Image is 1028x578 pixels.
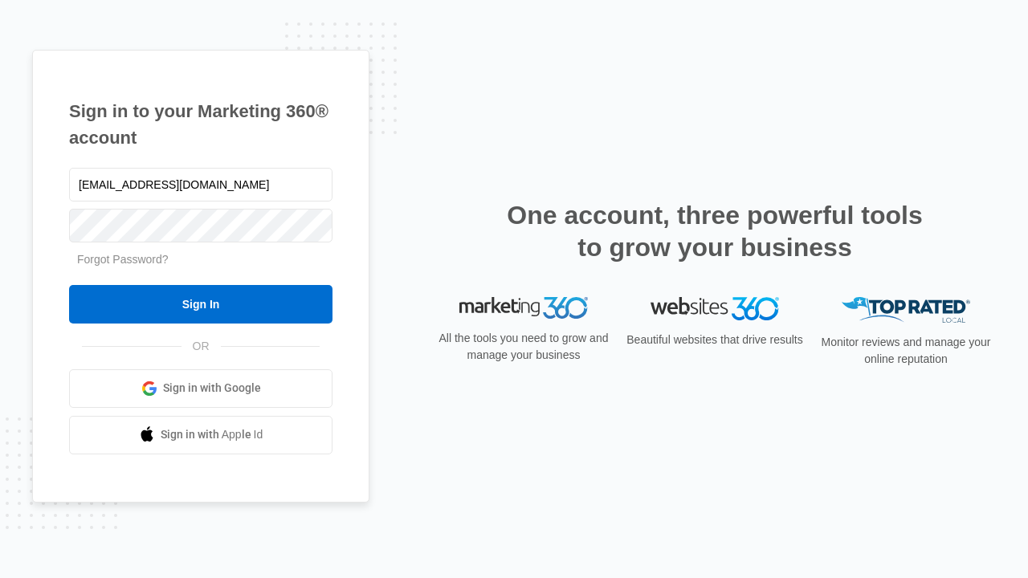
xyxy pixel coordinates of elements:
[459,297,588,320] img: Marketing 360
[182,338,221,355] span: OR
[69,168,332,201] input: Email
[651,297,779,320] img: Websites 360
[163,380,261,397] span: Sign in with Google
[69,416,332,454] a: Sign in with Apple Id
[434,330,614,364] p: All the tools you need to grow and manage your business
[842,297,970,324] img: Top Rated Local
[161,426,263,443] span: Sign in with Apple Id
[69,98,332,151] h1: Sign in to your Marketing 360® account
[77,253,169,266] a: Forgot Password?
[69,369,332,408] a: Sign in with Google
[502,199,928,263] h2: One account, three powerful tools to grow your business
[625,332,805,348] p: Beautiful websites that drive results
[816,334,996,368] p: Monitor reviews and manage your online reputation
[69,285,332,324] input: Sign In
